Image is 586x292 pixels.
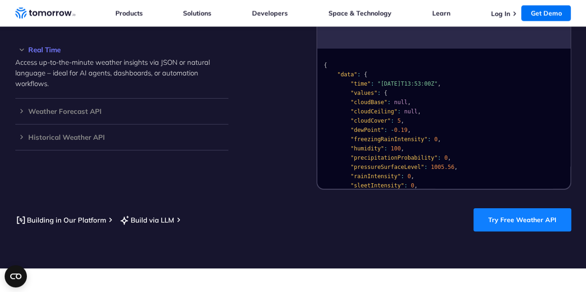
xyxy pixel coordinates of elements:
span: 1005.56 [431,164,454,170]
a: Try Free Weather API [473,208,571,231]
span: , [401,118,404,124]
span: : [427,136,430,143]
span: "cloudCeiling" [350,108,397,115]
a: Log In [491,10,510,18]
span: : [437,155,441,161]
span: , [454,164,457,170]
span: "pressureSurfaceLevel" [350,164,424,170]
span: , [414,182,417,189]
a: Space & Technology [328,9,391,18]
span: : [371,81,374,87]
p: Access up-to-the-minute weather insights via JSON or natural language – ideal for AI agents, dash... [15,57,228,89]
span: "values" [350,90,377,96]
a: Solutions [183,9,211,18]
span: , [437,81,441,87]
span: : [377,90,380,96]
span: 0 [434,136,437,143]
span: : [384,145,387,152]
span: "cloudBase" [350,99,387,106]
a: Learn [432,9,450,18]
span: "sleetIntensity" [350,182,404,189]
a: Building in Our Platform [15,214,106,226]
a: Home link [15,6,76,20]
span: 0 [407,173,410,180]
span: , [447,155,451,161]
span: null [404,108,417,115]
span: : [387,99,391,106]
span: - [391,127,394,133]
span: "freezingRainIntensity" [350,136,427,143]
h3: Real Time [15,46,228,53]
span: : [391,118,394,124]
a: Products [115,9,143,18]
span: { [364,71,367,78]
span: { [324,62,327,68]
span: "cloudCover" [350,118,391,124]
span: : [397,108,400,115]
span: 0 [444,155,447,161]
h3: Historical Weather API [15,134,228,141]
span: 100 [391,145,401,152]
a: Build via LLM [119,214,174,226]
h3: Weather Forecast API [15,108,228,115]
span: "humidity" [350,145,384,152]
button: Open CMP widget [5,265,27,287]
span: , [407,99,410,106]
span: : [401,173,404,180]
span: "dewPoint" [350,127,384,133]
span: : [384,127,387,133]
span: 5 [397,118,400,124]
span: "time" [350,81,370,87]
a: Get Demo [521,6,571,21]
span: "precipitationProbability" [350,155,437,161]
span: null [394,99,407,106]
span: , [407,127,410,133]
span: , [437,136,441,143]
span: , [401,145,404,152]
span: , [417,108,421,115]
span: 0.19 [394,127,407,133]
span: "rainIntensity" [350,173,400,180]
span: : [404,182,407,189]
span: "data" [337,71,357,78]
span: "[DATE]T13:53:00Z" [377,81,437,87]
span: : [357,71,360,78]
span: 0 [410,182,414,189]
span: { [384,90,387,96]
span: : [424,164,427,170]
a: Developers [252,9,288,18]
span: , [410,173,414,180]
